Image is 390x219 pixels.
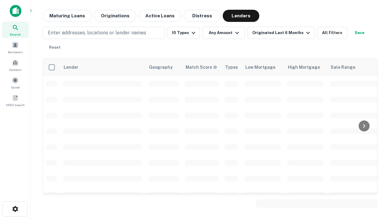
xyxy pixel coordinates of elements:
th: High Mortgage [284,59,327,76]
th: Capitalize uses an advanced AI algorithm to match your search with the best lender. The match sco... [182,59,222,76]
span: Borrowers [8,50,23,54]
button: Originated Last 6 Months [247,27,314,39]
button: Maturing Loans [43,10,92,22]
img: capitalize-icon.png [10,5,21,17]
a: Search [2,22,29,38]
button: Lenders [223,10,259,22]
button: Active Loans [139,10,181,22]
div: High Mortgage [288,64,320,71]
button: Distress [184,10,220,22]
div: Low Mortgage [245,64,275,71]
iframe: Chat Widget [360,151,390,180]
button: Enter addresses, locations or lender names [43,27,165,39]
th: Sale Range [327,59,382,76]
button: All Filters [317,27,347,39]
span: SREO Search [6,103,25,107]
h6: Match Score [186,64,216,71]
button: Save your search to get updates of matches that match your search criteria. [350,27,369,39]
div: Sale Range [331,64,355,71]
div: Capitalize uses an advanced AI algorithm to match your search with the best lender. The match sco... [186,64,217,71]
a: SREO Search [2,92,29,109]
a: Borrowers [2,39,29,56]
div: Types [225,64,238,71]
div: Originated Last 6 Months [252,29,312,36]
button: Any Amount [202,27,245,39]
p: Enter addresses, locations or lender names [48,29,146,36]
th: Types [222,59,242,76]
span: Saved [11,85,20,90]
a: Saved [2,75,29,91]
a: Contacts [2,57,29,73]
button: Originations [94,10,136,22]
button: 10 Types [167,27,200,39]
span: Contacts [9,67,21,72]
th: Low Mortgage [242,59,284,76]
button: Reset [45,41,65,54]
div: Lender [64,64,78,71]
th: Lender [60,59,145,76]
span: Search [10,32,21,37]
th: Geography [145,59,182,76]
div: Geography [149,64,173,71]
